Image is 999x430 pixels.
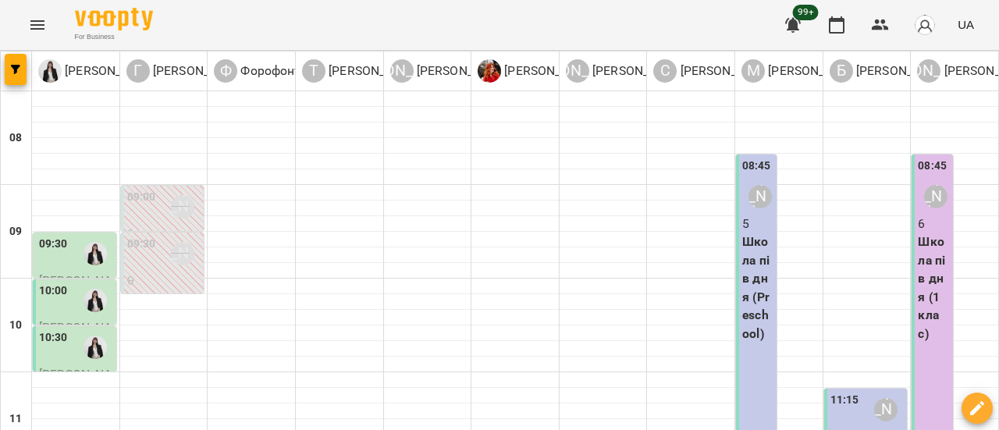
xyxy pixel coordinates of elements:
[127,189,156,206] label: 09:00
[126,59,247,83] a: Г [PERSON_NAME]
[918,158,947,175] label: 08:45
[38,59,159,83] a: К [PERSON_NAME]
[741,59,765,83] div: М
[171,195,194,219] div: Гандрабура Наталя
[830,59,951,83] div: Білошицька Діана
[9,130,22,147] h6: 08
[478,59,501,83] img: Ш
[918,233,949,343] p: Школа пів дня (1 клас)
[75,8,153,30] img: Voopty Logo
[9,223,22,240] h6: 09
[390,59,511,83] a: [PERSON_NAME] [PERSON_NAME]
[127,225,201,243] p: 0
[127,272,201,290] p: 0
[566,59,687,83] div: Компаніченко Марія
[39,273,112,307] span: [PERSON_NAME]
[127,290,201,346] p: Музика ([PERSON_NAME])
[214,59,237,83] div: Ф
[914,14,936,36] img: avatar_s.png
[918,215,949,233] p: 6
[741,59,862,83] div: Мінакова Олена
[39,283,68,300] label: 10:00
[677,62,774,80] p: [PERSON_NAME]
[84,289,107,312] img: Коваленко Аміна
[150,62,247,80] p: [PERSON_NAME]
[830,59,853,83] div: Б
[566,59,589,83] div: [PERSON_NAME]
[325,62,423,80] p: [PERSON_NAME]
[951,10,980,39] button: UA
[302,59,423,83] div: Тополь Юлія
[214,59,362,83] div: Форофонтова Олена
[390,59,414,83] div: [PERSON_NAME]
[830,392,859,409] label: 11:15
[84,242,107,265] img: Коваленко Аміна
[478,59,599,83] a: Ш [PERSON_NAME]
[19,6,56,44] button: Menu
[38,59,62,83] img: К
[9,410,22,428] h6: 11
[793,5,819,20] span: 99+
[501,62,599,80] p: [PERSON_NAME]
[958,16,974,33] span: UA
[653,59,774,83] a: С [PERSON_NAME]
[924,185,947,208] div: Ануфрієва Ксенія
[237,62,362,80] p: Форофонтова Олена
[302,59,423,83] a: Т [PERSON_NAME]
[126,59,247,83] div: Гандрабура Наталя
[589,62,687,80] p: [PERSON_NAME]
[566,59,687,83] a: [PERSON_NAME] [PERSON_NAME]
[302,59,325,83] div: Т
[653,59,774,83] div: Собченко Катерина
[39,320,112,354] span: [PERSON_NAME]
[75,32,153,42] span: For Business
[9,317,22,334] h6: 10
[742,233,773,343] p: Школа пів дня (Preschool)
[765,62,862,80] p: [PERSON_NAME]
[171,242,194,265] div: Гандрабура Наталя
[38,59,159,83] div: Коваленко Аміна
[127,236,156,253] label: 09:30
[390,59,511,83] div: Курченко Олександра
[742,215,773,233] p: 5
[39,367,112,400] span: [PERSON_NAME]
[39,329,68,346] label: 10:30
[853,62,951,80] p: [PERSON_NAME]
[62,62,159,80] p: [PERSON_NAME]
[39,236,68,253] label: 09:30
[653,59,677,83] div: С
[917,59,940,83] div: [PERSON_NAME]
[84,336,107,359] img: Коваленко Аміна
[126,59,150,83] div: Г
[214,59,362,83] a: Ф Форофонтова Олена
[478,59,599,83] div: Шуйська Ольга
[741,59,862,83] a: М [PERSON_NAME]
[748,185,772,208] div: Мінакова Олена
[830,59,951,83] a: Б [PERSON_NAME]
[742,158,771,175] label: 08:45
[414,62,511,80] p: [PERSON_NAME]
[874,398,898,421] div: Білошицька Діана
